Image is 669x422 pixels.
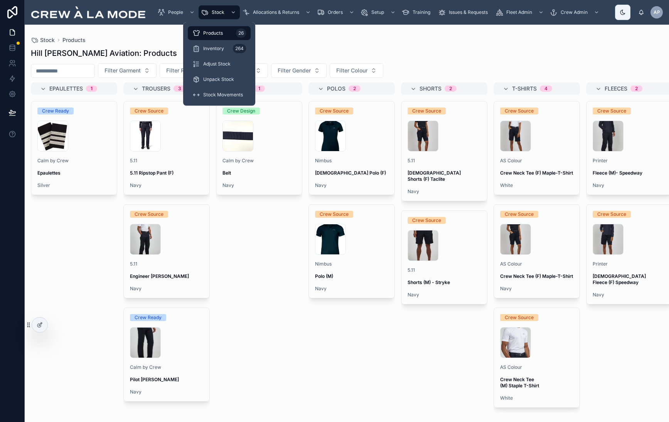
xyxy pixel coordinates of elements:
[104,67,141,74] span: Filter Garment
[500,261,522,267] a: AS Colour
[500,286,512,292] span: Navy
[493,5,548,19] a: Fleet Admin
[408,170,462,182] strong: [DEMOGRAPHIC_DATA] Shorts (F) Taclite
[203,76,234,82] span: Unpack Stock
[328,9,343,15] span: Orders
[62,36,86,44] a: Products
[494,101,580,195] a: Crew SourceAS ColourCrew Neck Tee (F) Maple-T-ShirtWhite
[320,211,349,218] div: Crew Source
[253,9,299,15] span: Allocations & Returns
[222,182,234,188] span: Navy
[336,67,367,74] span: Filter Colour
[500,158,522,164] a: AS Colour
[506,9,532,15] span: Fleet Admin
[203,61,231,67] span: Adjust Stock
[130,377,179,382] strong: Pilot [PERSON_NAME]
[130,261,137,267] a: 5.11
[31,36,55,44] a: Stock
[505,211,534,218] div: Crew Source
[593,170,642,176] strong: Fleece (M)- Speedway
[203,45,224,52] span: Inventory
[494,308,580,408] a: Crew SourceAS ColourCrew Neck Tee (M) Staple T-ShirtWhite
[408,267,415,273] a: 5.11
[500,364,522,370] a: AS Colour
[240,5,315,19] a: Allocations & Returns
[315,182,327,188] span: Navy
[188,42,251,55] a: Inventory264
[505,108,534,114] div: Crew Source
[142,85,170,92] span: Trousers
[500,377,539,388] strong: Crew Neck Tee (M) Staple T-Shirt
[320,108,349,114] div: Crew Source
[31,48,177,59] h1: Hill [PERSON_NAME] Aviation: Products
[130,389,142,395] a: Navy
[236,29,246,38] div: 26
[544,86,548,92] div: 4
[593,292,604,298] a: Navy
[593,261,608,267] span: Printer
[278,67,311,74] span: Filter Gender
[593,273,647,285] strong: [DEMOGRAPHIC_DATA] Fleece (F) Speedway
[401,210,487,304] a: Crew Source5.11Shorts (M) - StrykeNavy
[42,108,69,114] div: Crew Ready
[216,101,302,195] a: Crew DesignCalm by CrewBeltNavy
[130,158,137,164] a: 5.11
[401,101,487,201] a: Crew Source5.11[DEMOGRAPHIC_DATA] Shorts (F) TacliteNavy
[130,286,142,292] a: Navy
[494,204,580,298] a: Crew SourceAS ColourCrew Neck Tee (F) Maple-T-ShirtNavy
[408,158,415,164] span: 5.11
[548,5,603,19] a: Crew Admin
[222,158,254,164] a: Calm by Crew
[188,88,251,102] a: Stock Movements
[561,9,588,15] span: Crew Admin
[315,273,333,279] strong: Polo (M)
[315,158,332,164] a: Nimbus
[500,182,513,188] a: White
[222,170,231,176] strong: Belt
[315,286,327,292] a: Navy
[271,63,327,78] button: Select Button
[654,9,660,15] span: AP
[178,86,181,92] div: 3
[358,5,399,19] a: Setup
[412,217,441,224] div: Crew Source
[258,86,260,92] div: 1
[37,170,61,176] strong: Epaulettes
[49,85,83,92] span: Epaulettes
[37,182,50,188] a: Silver
[135,108,163,114] div: Crew Source
[327,85,345,92] span: Polos
[37,158,69,164] span: Calm by Crew
[500,273,573,279] strong: Crew Neck Tee (F) Maple-T-Shirt
[408,279,450,285] strong: Shorts (M) - Stryke
[412,108,441,114] div: Crew Source
[408,188,419,195] a: Navy
[130,273,189,279] strong: Engineer [PERSON_NAME]
[408,292,419,298] a: Navy
[371,9,384,15] span: Setup
[420,85,442,92] span: Shorts
[212,9,224,15] span: Stock
[130,364,161,370] a: Calm by Crew
[413,9,430,15] span: Training
[593,182,604,188] a: Navy
[449,86,452,92] div: 2
[635,86,638,92] div: 2
[40,36,55,44] span: Stock
[315,261,332,267] span: Nimbus
[160,63,213,78] button: Select Button
[353,86,356,92] div: 2
[500,395,513,401] a: White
